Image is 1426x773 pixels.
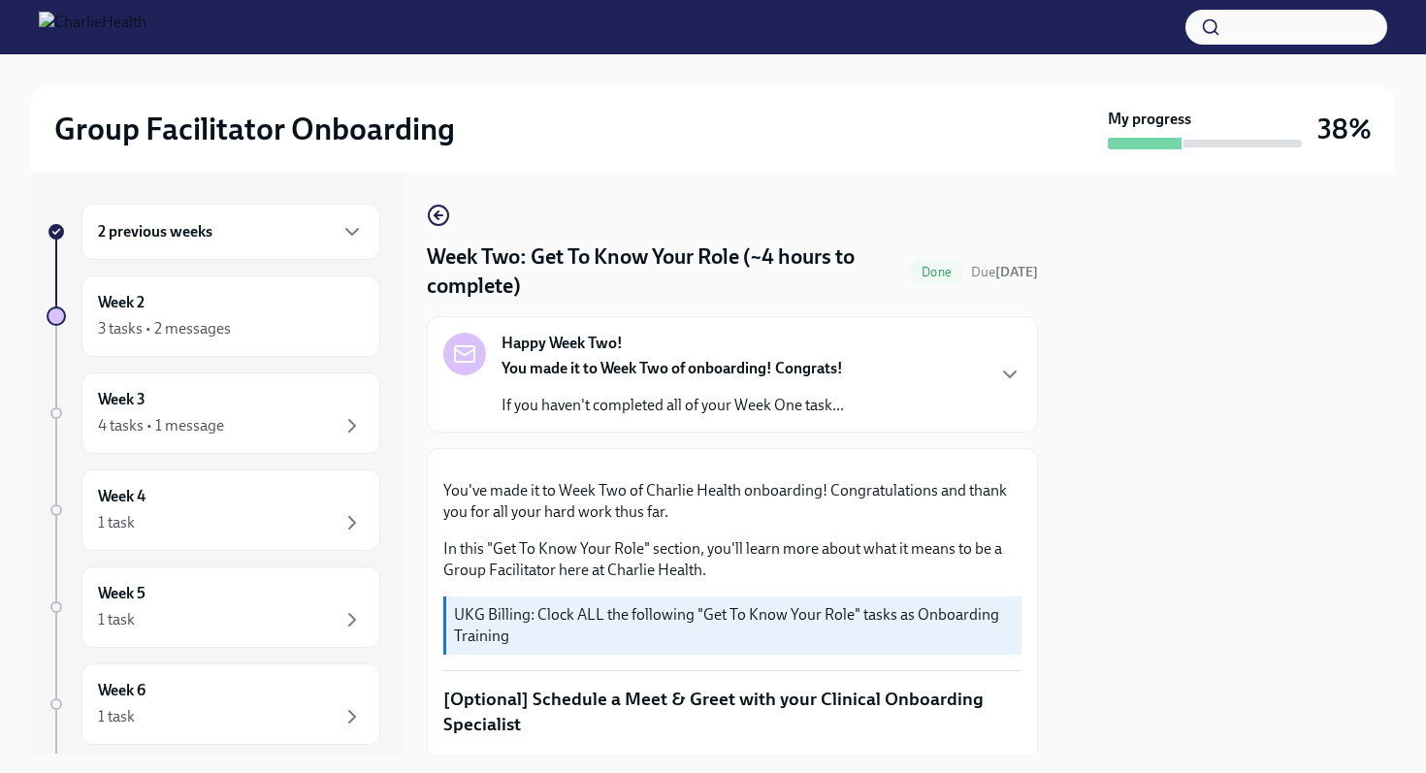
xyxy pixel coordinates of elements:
[98,415,224,436] div: 4 tasks • 1 message
[502,333,623,354] strong: Happy Week Two!
[98,706,135,727] div: 1 task
[995,264,1038,280] strong: [DATE]
[98,221,212,242] h6: 2 previous weeks
[81,204,380,260] div: 2 previous weeks
[1108,109,1191,130] strong: My progress
[1317,112,1372,146] h3: 38%
[443,687,1021,736] p: [Optional] Schedule a Meet & Greet with your Clinical Onboarding Specialist
[47,566,380,648] a: Week 51 task
[39,12,146,43] img: CharlieHealth
[98,609,135,630] div: 1 task
[98,486,146,507] h6: Week 4
[54,110,455,148] h2: Group Facilitator Onboarding
[98,512,135,533] div: 1 task
[98,389,146,410] h6: Week 3
[910,265,963,279] span: Done
[502,395,844,416] p: If you haven't completed all of your Week One task...
[971,263,1038,281] span: August 25th, 2025 09:00
[971,264,1038,280] span: Due
[502,359,843,377] strong: You made it to Week Two of onboarding! Congrats!
[47,372,380,454] a: Week 34 tasks • 1 message
[443,538,1021,581] p: In this "Get To Know Your Role" section, you'll learn more about what it means to be a Group Faci...
[427,242,902,301] h4: Week Two: Get To Know Your Role (~4 hours to complete)
[47,275,380,357] a: Week 23 tasks • 2 messages
[47,663,380,745] a: Week 61 task
[98,318,231,339] div: 3 tasks • 2 messages
[98,680,146,701] h6: Week 6
[443,480,1021,523] p: You've made it to Week Two of Charlie Health onboarding! Congratulations and thank you for all yo...
[454,604,1014,647] p: UKG Billing: Clock ALL the following "Get To Know Your Role" tasks as Onboarding Training
[98,583,146,604] h6: Week 5
[98,292,145,313] h6: Week 2
[47,469,380,551] a: Week 41 task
